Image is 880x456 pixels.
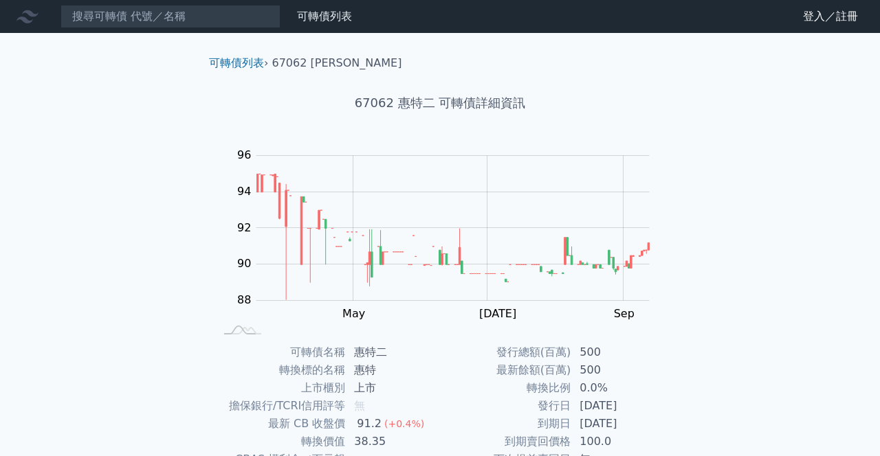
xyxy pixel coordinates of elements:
[571,343,665,361] td: 500
[354,415,384,432] div: 91.2
[237,221,251,234] tspan: 92
[209,55,268,71] li: ›
[237,257,251,270] tspan: 90
[440,415,571,433] td: 到期日
[346,433,440,451] td: 38.35
[214,397,346,415] td: 擔保銀行/TCRI信用評等
[440,397,571,415] td: 發行日
[614,307,635,320] tspan: Sep
[256,174,649,299] g: Series
[214,379,346,397] td: 上市櫃別
[571,361,665,379] td: 500
[60,5,280,28] input: 搜尋可轉債 代號／名稱
[440,343,571,361] td: 發行總額(百萬)
[214,433,346,451] td: 轉換價值
[571,415,665,433] td: [DATE]
[571,433,665,451] td: 100.0
[342,307,365,320] tspan: May
[209,56,264,69] a: 可轉債列表
[272,55,402,71] li: 67062 [PERSON_NAME]
[214,361,346,379] td: 轉換標的名稱
[440,379,571,397] td: 轉換比例
[237,185,251,198] tspan: 94
[479,307,516,320] tspan: [DATE]
[440,361,571,379] td: 最新餘額(百萬)
[237,293,251,306] tspan: 88
[384,418,424,429] span: (+0.4%)
[198,93,682,113] h1: 67062 惠特二 可轉債詳細資訊
[346,361,440,379] td: 惠特
[214,415,346,433] td: 最新 CB 收盤價
[571,397,665,415] td: [DATE]
[354,399,365,412] span: 無
[792,5,869,27] a: 登入／註冊
[297,10,352,23] a: 可轉債列表
[571,379,665,397] td: 0.0%
[214,343,346,361] td: 可轉債名稱
[346,379,440,397] td: 上市
[237,148,251,161] tspan: 96
[230,148,670,319] g: Chart
[440,433,571,451] td: 到期賣回價格
[346,343,440,361] td: 惠特二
